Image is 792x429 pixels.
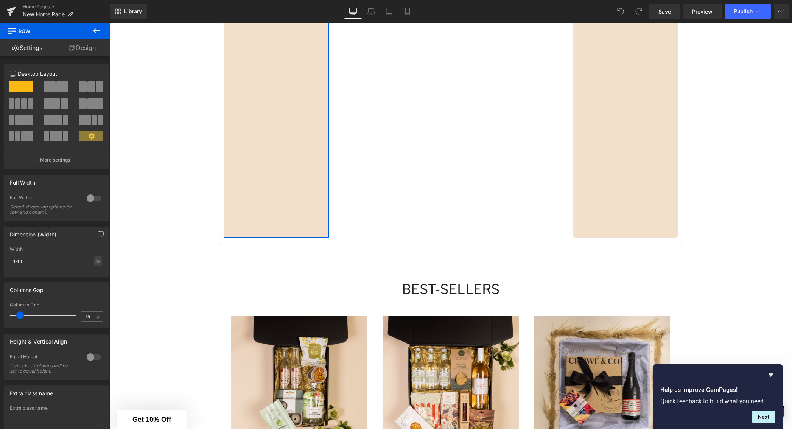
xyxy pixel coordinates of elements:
div: Equal Height [10,354,79,362]
span: Library [124,8,142,15]
span: px [95,314,102,319]
a: Home Pages [23,4,110,10]
button: More settings [5,151,108,169]
span: Publish [734,8,753,14]
button: Hide survey [766,370,775,379]
span: Preview [692,8,713,16]
div: px [94,256,102,266]
div: Help us improve GemPages! [660,370,775,423]
iframe: Button to open loyalty program pop-up [621,376,675,399]
button: Publish [725,4,771,19]
div: Extra class name [10,386,53,396]
span: Row [8,23,83,39]
div: Width [10,247,103,252]
div: Extra class name [10,406,103,411]
span: Save [658,8,671,16]
div: Columns Gap [10,302,103,308]
p: Desktop Layout [10,70,103,78]
div: Select stretching options for row and content. [10,204,78,215]
button: Redo [631,4,646,19]
input: auto [10,255,103,267]
a: Mobile [398,4,417,19]
a: Preview [683,4,722,19]
div: Dimension (Width) [10,227,56,238]
div: Height & Vertical Align [10,334,67,345]
div: Full Width [10,195,79,203]
button: Undo [613,4,628,19]
h2: Help us improve GemPages! [660,385,775,395]
div: If checked columns will be set to equal height. [10,363,78,374]
a: Desktop [344,4,362,19]
span: New Home Page [23,11,65,17]
p: Quick feedback to build what you need. [660,398,775,405]
div: Full Width [10,175,35,186]
a: New Library [110,4,147,19]
h1: Best-sellers [114,258,568,275]
a: Design [55,39,110,56]
button: Next question [752,411,775,423]
button: More [774,4,789,19]
div: Columns Gap [10,283,44,293]
p: More settings [40,157,70,163]
a: Tablet [380,4,398,19]
a: Laptop [362,4,380,19]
